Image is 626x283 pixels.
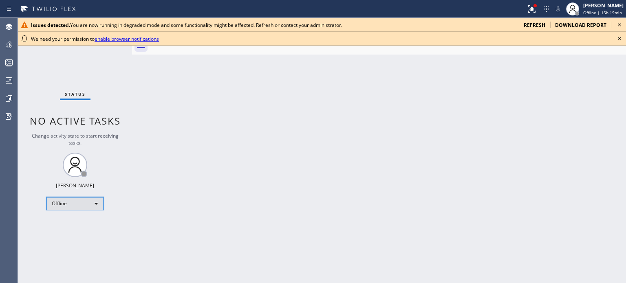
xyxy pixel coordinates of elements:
span: We need your permission to [31,35,159,42]
div: Offline [46,197,104,210]
button: Mute [552,3,564,15]
span: Change activity state to start receiving tasks. [32,132,119,146]
div: You are now running in degraded mode and some functionality might be affected. Refresh or contact... [31,22,517,29]
a: enable browser notifications [95,35,159,42]
div: [PERSON_NAME] [583,2,624,9]
span: download report [555,22,606,29]
span: No active tasks [30,114,121,127]
span: Status [65,91,86,97]
div: [PERSON_NAME] [56,182,94,189]
b: Issues detected. [31,22,70,29]
span: Offline | 15h 19min [583,10,622,15]
span: refresh [524,22,545,29]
